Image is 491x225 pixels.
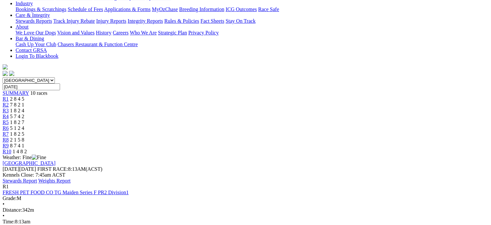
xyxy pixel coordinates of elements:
a: Login To Blackbook [16,53,58,59]
div: About [16,30,488,36]
a: Track Injury Rebate [53,18,95,24]
a: Industry [16,1,33,6]
a: R1 [3,96,9,102]
a: Bookings & Scratchings [16,6,66,12]
span: 1 4 8 2 [13,149,27,154]
div: Kennels Close: 7:45am ACST [3,172,488,178]
span: • [3,201,5,207]
a: R4 [3,114,9,119]
a: Schedule of Fees [68,6,103,12]
span: 1 8 2 7 [10,119,24,125]
a: Applications & Forms [104,6,151,12]
a: Careers [113,30,129,35]
a: Breeding Information [179,6,224,12]
a: Stewards Report [3,178,37,183]
span: Distance: [3,207,22,213]
a: Stay On Track [226,18,255,24]
span: [DATE] [3,166,36,172]
a: Stewards Reports [16,18,52,24]
span: 8 7 4 1 [10,143,24,148]
a: R6 [3,125,9,131]
span: • [3,213,5,219]
span: 1 8 2 5 [10,131,24,137]
a: [GEOGRAPHIC_DATA] [3,160,55,166]
a: R7 [3,131,9,137]
span: 2 8 4 5 [10,96,24,102]
img: logo-grsa-white.png [3,64,8,69]
a: MyOzChase [152,6,178,12]
span: R1 [3,184,9,189]
a: Chasers Restaurant & Function Centre [57,42,138,47]
span: Time: [3,219,15,224]
img: twitter.svg [9,71,14,76]
div: 342m [3,207,488,213]
a: Cash Up Your Club [16,42,56,47]
a: R8 [3,137,9,143]
span: Weather: Fine [3,155,46,160]
a: Injury Reports [96,18,126,24]
span: 1 8 2 4 [10,108,24,113]
div: Bar & Dining [16,42,488,47]
span: 5 7 4 2 [10,114,24,119]
div: Industry [16,6,488,12]
a: FRESH PET FOOD CO TG Maiden Series F PR2 Division1 [3,190,129,195]
span: 8:13AM(ACST) [37,166,102,172]
div: Care & Integrity [16,18,488,24]
a: ICG Outcomes [226,6,257,12]
a: Privacy Policy [188,30,219,35]
div: M [3,195,488,201]
a: R5 [3,119,9,125]
a: R2 [3,102,9,107]
a: SUMMARY [3,90,29,96]
a: About [16,24,29,30]
span: 7 8 2 1 [10,102,24,107]
a: Strategic Plan [158,30,187,35]
a: Care & Integrity [16,12,50,18]
a: Contact GRSA [16,47,47,53]
a: Fact Sheets [201,18,224,24]
a: R10 [3,149,11,154]
a: Vision and Values [57,30,94,35]
span: 2 1 5 8 [10,137,24,143]
a: Weights Report [38,178,71,183]
img: Fine [32,155,46,160]
a: Who We Are [130,30,157,35]
img: facebook.svg [3,71,8,76]
a: We Love Our Dogs [16,30,56,35]
a: History [96,30,111,35]
a: Integrity Reports [128,18,163,24]
span: [DATE] [3,166,19,172]
a: Rules & Policies [164,18,199,24]
a: Bar & Dining [16,36,44,41]
a: R9 [3,143,9,148]
span: Grade: [3,195,17,201]
div: 8:13am [3,219,488,225]
input: Select date [3,83,60,90]
span: FIRST RACE: [37,166,68,172]
a: R3 [3,108,9,113]
span: 10 races [30,90,47,96]
span: 5 1 2 4 [10,125,24,131]
a: Race Safe [258,6,279,12]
